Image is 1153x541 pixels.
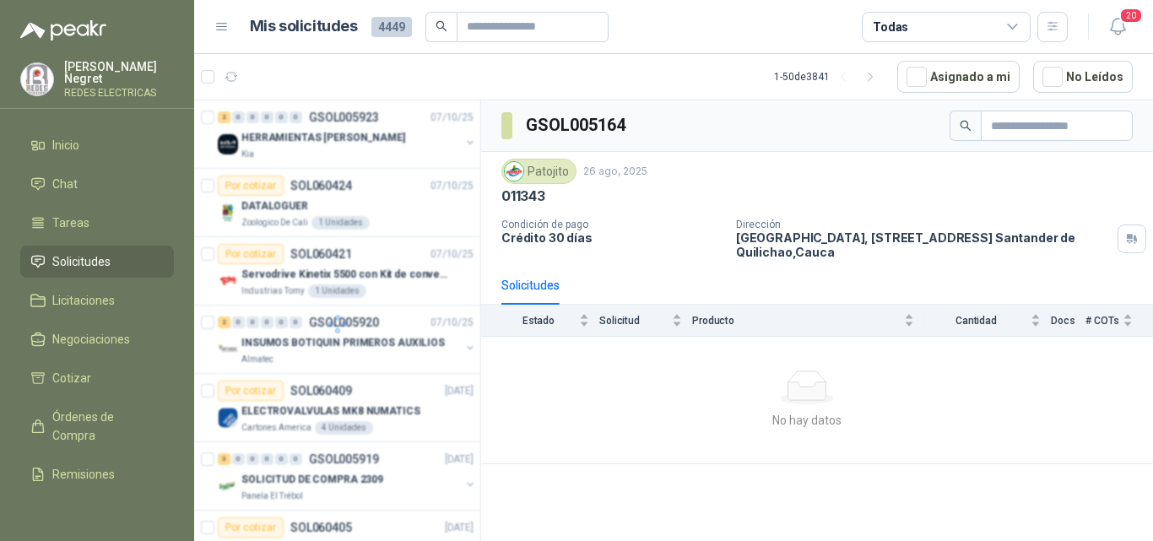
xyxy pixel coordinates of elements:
[52,175,78,193] span: Chat
[1102,12,1133,42] button: 20
[52,465,115,484] span: Remisiones
[20,246,174,278] a: Solicitudes
[52,214,89,232] span: Tareas
[20,362,174,394] a: Cotizar
[960,120,972,132] span: search
[501,276,560,295] div: Solicitudes
[736,219,1111,230] p: Dirección
[526,112,628,138] h3: GSOL005164
[20,207,174,239] a: Tareas
[52,369,91,387] span: Cotizar
[501,219,723,230] p: Condición de pago
[20,20,106,41] img: Logo peakr
[501,315,576,327] span: Estado
[501,230,723,245] p: Crédito 30 días
[488,411,1126,430] div: No hay datos
[64,61,174,84] p: [PERSON_NAME] Negret
[20,129,174,161] a: Inicio
[897,61,1020,93] button: Asignado a mi
[20,323,174,355] a: Negociaciones
[52,291,115,310] span: Licitaciones
[436,20,447,32] span: search
[736,230,1111,259] p: [GEOGRAPHIC_DATA], [STREET_ADDRESS] Santander de Quilichao , Cauca
[924,305,1051,336] th: Cantidad
[20,401,174,452] a: Órdenes de Compra
[924,315,1027,327] span: Cantidad
[501,187,545,205] p: 011343
[52,136,79,154] span: Inicio
[1085,315,1119,327] span: # COTs
[250,14,358,39] h1: Mis solicitudes
[599,315,669,327] span: Solicitud
[21,63,53,95] img: Company Logo
[583,164,647,180] p: 26 ago, 2025
[481,305,599,336] th: Estado
[1033,61,1133,93] button: No Leídos
[20,284,174,316] a: Licitaciones
[20,458,174,490] a: Remisiones
[1085,305,1153,336] th: # COTs
[692,305,924,336] th: Producto
[1051,305,1085,336] th: Docs
[52,330,130,349] span: Negociaciones
[873,18,908,36] div: Todas
[20,168,174,200] a: Chat
[1119,8,1143,24] span: 20
[20,497,174,529] a: Configuración
[774,63,884,90] div: 1 - 50 de 3841
[371,17,412,37] span: 4449
[52,252,111,271] span: Solicitudes
[64,88,174,98] p: REDES ELECTRICAS
[501,159,576,184] div: Patojito
[505,162,523,181] img: Company Logo
[599,305,692,336] th: Solicitud
[692,315,901,327] span: Producto
[52,408,158,445] span: Órdenes de Compra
